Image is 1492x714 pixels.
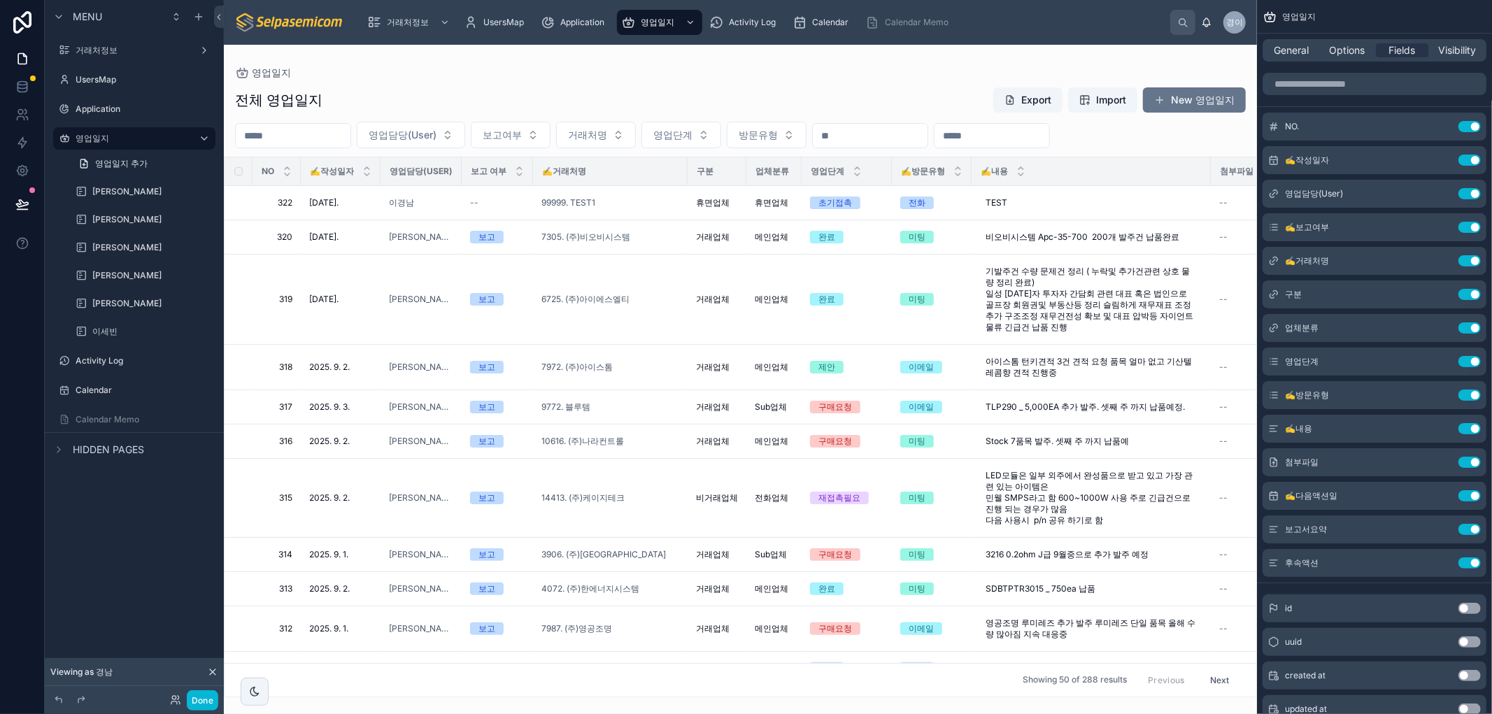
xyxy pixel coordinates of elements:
span: 영업일지 추가 [95,158,148,169]
a: Calendar [788,10,858,35]
span: 후속액션 [1285,557,1319,569]
a: [PERSON_NAME] [70,180,215,203]
span: General [1274,43,1309,57]
div: scrollable content [356,7,1170,38]
a: 이세빈 [70,320,215,343]
span: 영업단계 [811,166,844,177]
span: ✍️거래처명 [542,166,586,177]
label: [PERSON_NAME] [92,242,213,253]
a: [PERSON_NAME] [70,236,215,259]
span: 업체분류 [755,166,789,177]
span: 첨부파일 [1285,457,1319,468]
label: 영업일지 [76,133,187,144]
label: 이세빈 [92,326,213,337]
span: Menu [73,10,102,24]
span: 구분 [1285,289,1302,300]
a: Calendar Memo [861,10,958,35]
label: [PERSON_NAME] [92,214,213,225]
span: 보고서요약 [1285,524,1327,535]
a: [PERSON_NAME] [70,292,215,315]
span: ✍️작성일자 [310,166,354,177]
span: Application [560,17,604,28]
label: Application [76,103,213,115]
a: Application [537,10,614,35]
span: ✍️내용 [1285,423,1312,434]
span: NO. [1285,121,1299,132]
span: NO [262,166,274,177]
span: 첨부파일 [1220,166,1253,177]
span: ✍️거래처명 [1285,255,1329,266]
label: 거래처정보 [76,45,193,56]
span: Showing 50 of 288 results [1023,675,1127,686]
span: ✍️방문유형 [1285,390,1329,401]
a: Calendar Memo [53,408,215,431]
span: UsersMap [483,17,524,28]
a: Application [53,98,215,120]
a: [PERSON_NAME] [70,264,215,287]
span: 영업단계 [1285,356,1319,367]
button: Done [187,690,218,711]
a: UsersMap [460,10,534,35]
span: 영업담당(User) [1285,188,1343,199]
span: Hidden pages [73,443,144,457]
span: Options [1329,43,1365,57]
a: Activity Log [705,10,786,35]
span: ✍️보고여부 [1285,222,1329,233]
span: ✍️내용 [981,166,1008,177]
span: uuid [1285,636,1302,648]
label: [PERSON_NAME] [92,186,213,197]
a: [PERSON_NAME] [70,208,215,231]
span: Fields [1389,43,1416,57]
a: 거래처정보 [363,10,457,35]
span: 거래처정보 [387,17,429,28]
span: 영업담당(User) [390,166,453,177]
span: 보고 여부 [471,166,506,177]
a: Activity Log [53,350,215,372]
label: [PERSON_NAME] [92,298,213,309]
img: App logo [235,11,345,34]
span: 구분 [697,166,713,177]
button: Next [1200,669,1239,691]
span: ✍️작성일자 [1285,155,1329,166]
span: 영업일지 [641,17,674,28]
span: id [1285,603,1292,614]
span: ✍️다음액션일 [1285,490,1337,501]
label: Calendar Memo [76,414,213,425]
span: 업체분류 [1285,322,1319,334]
a: 영업일지 [617,10,702,35]
span: Calendar Memo [885,17,949,28]
span: 영업일지 [1282,11,1316,22]
a: Calendar [53,379,215,401]
label: [PERSON_NAME] [92,270,213,281]
label: UsersMap [76,74,213,85]
label: Calendar [76,385,213,396]
span: Visibility [1439,43,1477,57]
label: Activity Log [76,355,213,366]
span: ✍️방문유형 [901,166,945,177]
span: created at [1285,670,1326,681]
span: Calendar [812,17,848,28]
span: 경이 [1226,17,1243,28]
span: Viewing as 경남 [50,666,113,678]
a: 영업일지 추가 [70,152,215,175]
a: 거래처정보 [53,39,215,62]
span: Activity Log [729,17,776,28]
a: UsersMap [53,69,215,91]
a: 영업일지 [53,127,215,150]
